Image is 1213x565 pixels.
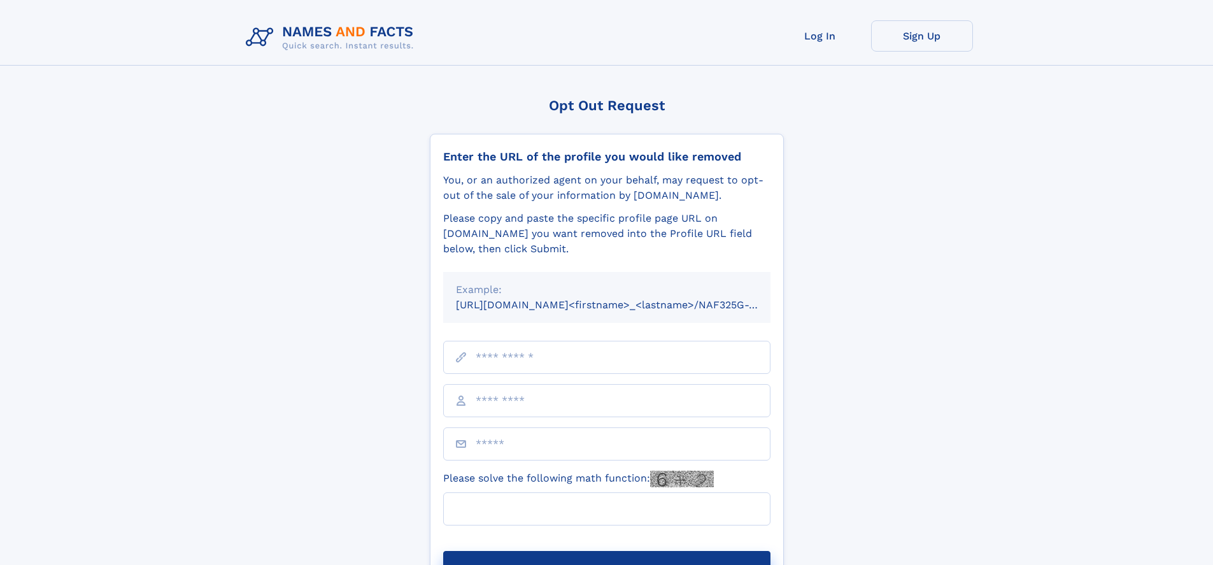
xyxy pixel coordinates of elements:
[769,20,871,52] a: Log In
[456,299,795,311] small: [URL][DOMAIN_NAME]<firstname>_<lastname>/NAF325G-xxxxxxxx
[430,97,784,113] div: Opt Out Request
[443,173,770,203] div: You, or an authorized agent on your behalf, may request to opt-out of the sale of your informatio...
[241,20,424,55] img: Logo Names and Facts
[443,471,714,487] label: Please solve the following math function:
[443,150,770,164] div: Enter the URL of the profile you would like removed
[871,20,973,52] a: Sign Up
[456,282,758,297] div: Example:
[443,211,770,257] div: Please copy and paste the specific profile page URL on [DOMAIN_NAME] you want removed into the Pr...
